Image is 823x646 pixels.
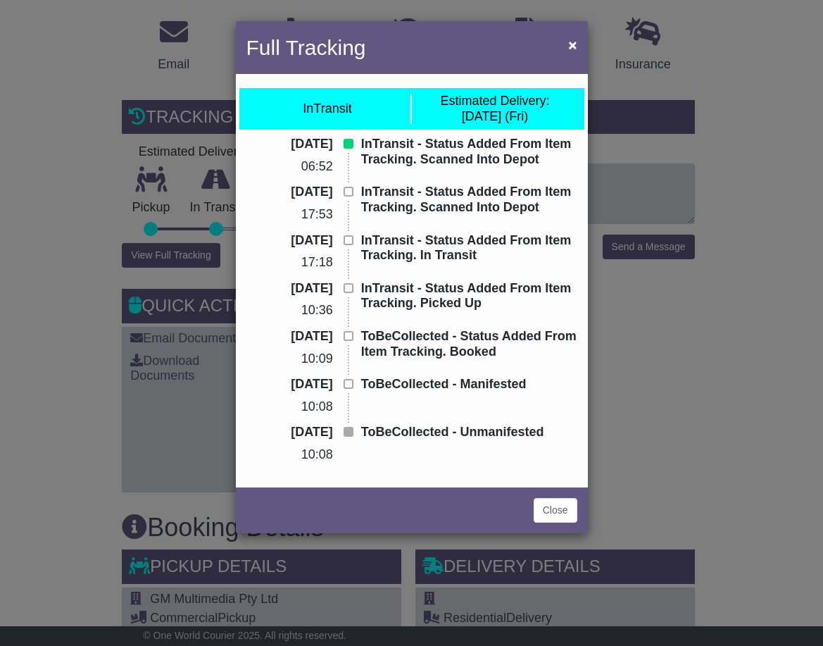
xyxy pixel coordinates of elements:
[361,425,577,440] p: ToBeCollected - Unmanifested
[246,329,333,344] p: [DATE]
[440,94,549,124] div: [DATE] (Fri)
[246,255,333,271] p: 17:18
[303,101,351,117] div: InTransit
[440,94,549,108] span: Estimated Delivery:
[361,281,577,311] p: InTransit - Status Added From Item Tracking. Picked Up
[246,281,333,297] p: [DATE]
[246,207,333,223] p: 17:53
[361,329,577,359] p: ToBeCollected - Status Added From Item Tracking. Booked
[361,185,577,215] p: InTransit - Status Added From Item Tracking. Scanned Into Depot
[246,137,333,152] p: [DATE]
[561,30,584,59] button: Close
[246,32,366,63] h4: Full Tracking
[246,447,333,463] p: 10:08
[246,399,333,415] p: 10:08
[246,352,333,367] p: 10:09
[534,498,577,523] a: Close
[246,303,333,318] p: 10:36
[361,377,577,392] p: ToBeCollected - Manifested
[246,159,333,175] p: 06:52
[246,377,333,392] p: [DATE]
[246,425,333,440] p: [DATE]
[361,233,577,263] p: InTransit - Status Added From Item Tracking. In Transit
[361,137,577,167] p: InTransit - Status Added From Item Tracking. Scanned Into Depot
[246,233,333,249] p: [DATE]
[568,37,577,53] span: ×
[246,185,333,200] p: [DATE]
